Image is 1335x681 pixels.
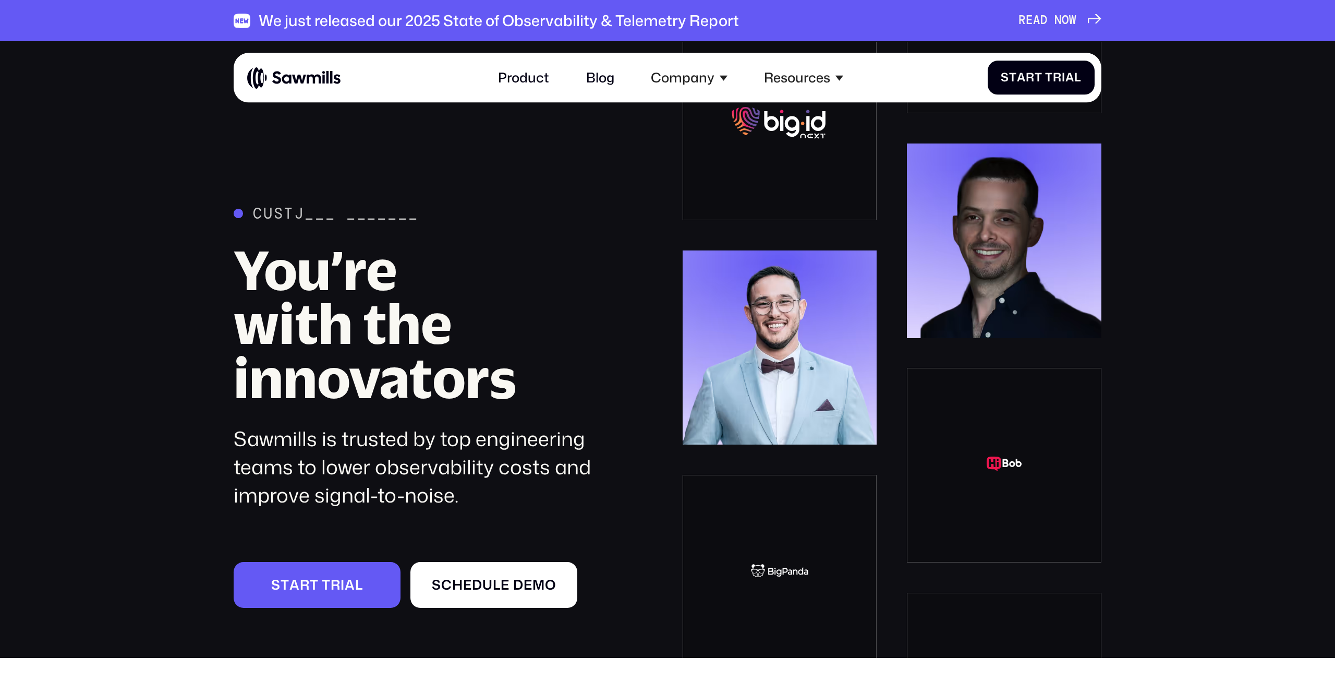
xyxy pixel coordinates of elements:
[1069,14,1076,28] span: W
[452,577,463,593] span: h
[651,70,714,86] div: Company
[1017,71,1026,85] span: a
[355,577,363,593] span: l
[345,577,355,593] span: a
[764,70,830,86] div: Resources
[1018,14,1026,28] span: R
[731,104,829,141] img: BigID White logo
[1026,14,1033,28] span: E
[1065,71,1074,85] span: a
[1053,71,1062,85] span: r
[641,60,737,96] div: Company
[1018,14,1101,28] a: READNOW
[271,577,281,593] span: S
[1054,14,1062,28] span: N
[1062,14,1069,28] span: O
[493,577,501,593] span: l
[907,144,1101,338] img: customer photo
[576,60,624,96] a: Blog
[1033,14,1040,28] span: A
[532,577,545,593] span: m
[310,577,319,593] span: t
[545,577,556,593] span: o
[988,61,1095,94] a: StartTrial
[234,562,400,608] a: Starttrial
[524,577,532,593] span: e
[341,577,345,593] span: i
[300,577,310,593] span: r
[1074,71,1082,85] span: l
[322,577,331,593] span: t
[281,577,289,593] span: t
[1001,71,1009,85] span: S
[501,577,509,593] span: e
[259,11,739,30] div: We just released our 2025 State of Observability & Telemetry Report
[1009,71,1017,85] span: t
[683,250,877,445] img: customer photo
[472,577,482,593] span: d
[410,562,577,608] a: Scheduledemo
[234,243,624,405] h1: You’re with the innovators
[253,205,419,223] div: custJ___ _______
[1026,71,1035,85] span: r
[331,577,341,593] span: r
[482,577,493,593] span: u
[1040,14,1048,28] span: D
[1062,71,1065,85] span: i
[441,577,452,593] span: c
[289,577,300,593] span: a
[513,577,524,593] span: d
[488,60,559,96] a: Product
[1045,71,1053,85] span: T
[1035,71,1042,85] span: t
[463,577,472,593] span: e
[432,577,441,593] span: S
[754,60,853,96] div: Resources
[234,425,624,509] div: Sawmills is trusted by top engineering teams to lower observability costs and improve signal-to-n...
